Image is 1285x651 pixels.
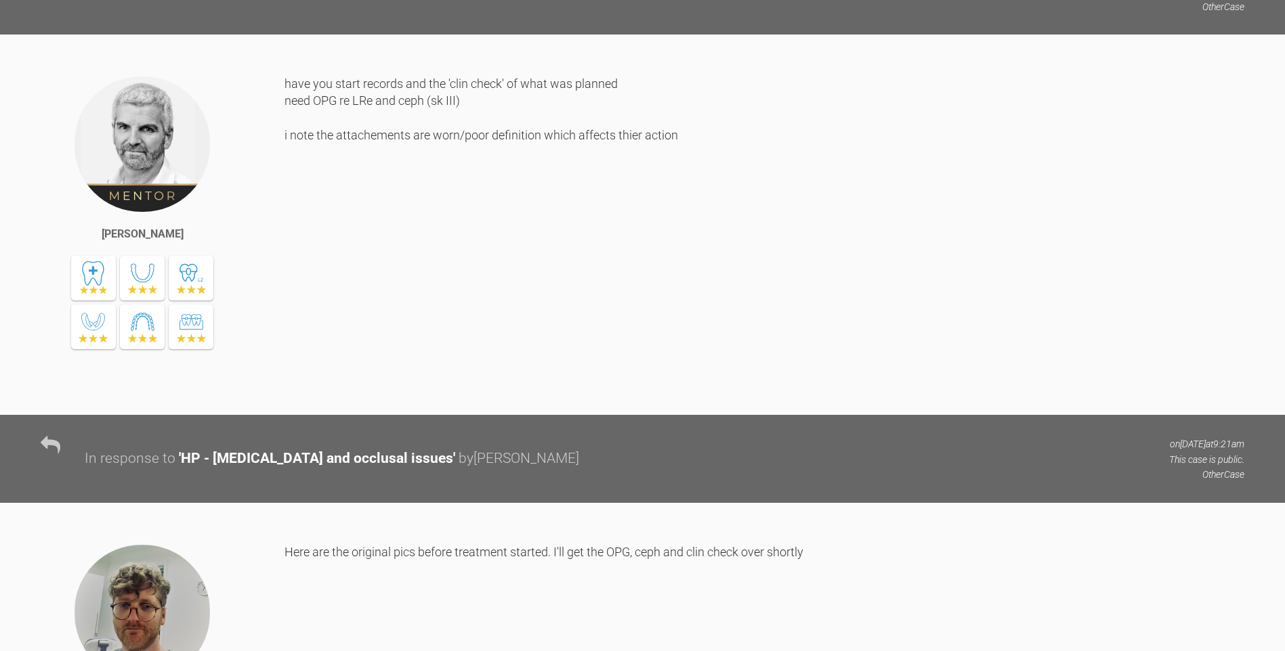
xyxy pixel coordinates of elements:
div: have you start records and the 'clin check' of what was planned need OPG re LRe and ceph (sk III)... [285,75,1244,395]
p: This case is public. [1169,452,1244,467]
div: ' HP - [MEDICAL_DATA] and occlusal issues ' [179,447,455,470]
p: on [DATE] at 9:21am [1169,436,1244,451]
div: by [PERSON_NAME] [459,447,579,470]
div: In response to [85,447,175,470]
p: Other Case [1169,467,1244,482]
img: Ross Hobson [73,75,211,213]
div: [PERSON_NAME] [102,225,184,243]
